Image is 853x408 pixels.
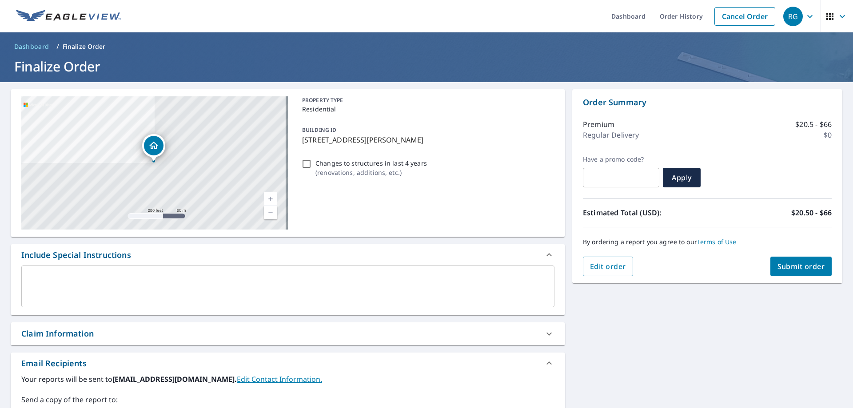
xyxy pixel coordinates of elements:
[21,328,94,340] div: Claim Information
[11,322,565,345] div: Claim Information
[583,238,832,246] p: By ordering a report you agree to our
[697,238,737,246] a: Terms of Use
[302,135,551,145] p: [STREET_ADDRESS][PERSON_NAME]
[11,57,842,75] h1: Finalize Order
[590,261,626,271] span: Edit order
[11,353,565,374] div: Email Recipients
[777,261,825,271] span: Submit order
[302,96,551,104] p: PROPERTY TYPE
[142,134,165,162] div: Dropped pin, building 1, Residential property, 7320 W Villa Theresa Dr Glendale, AZ 85308
[21,374,554,384] label: Your reports will be sent to
[56,41,59,52] li: /
[583,257,633,276] button: Edit order
[583,130,639,140] p: Regular Delivery
[583,119,614,130] p: Premium
[11,40,842,54] nav: breadcrumb
[237,374,322,384] a: EditContactInfo
[315,168,427,177] p: ( renovations, additions, etc. )
[11,40,53,54] a: Dashboard
[11,244,565,265] div: Include Special Instructions
[583,96,832,108] p: Order Summary
[714,7,775,26] a: Cancel Order
[63,42,106,51] p: Finalize Order
[302,126,336,134] p: BUILDING ID
[302,104,551,114] p: Residential
[663,168,701,187] button: Apply
[791,207,832,218] p: $20.50 - $66
[583,155,659,163] label: Have a promo code?
[21,249,131,261] div: Include Special Instructions
[21,394,554,405] label: Send a copy of the report to:
[583,207,707,218] p: Estimated Total (USD):
[21,357,87,369] div: Email Recipients
[16,10,121,23] img: EV Logo
[670,173,694,182] span: Apply
[14,42,49,51] span: Dashboard
[112,374,237,384] b: [EMAIL_ADDRESS][DOMAIN_NAME].
[770,257,832,276] button: Submit order
[795,119,832,130] p: $20.5 - $66
[824,130,832,140] p: $0
[783,7,803,26] div: RG
[264,192,277,206] a: Current Level 17, Zoom In
[315,158,427,168] p: Changes to structures in last 4 years
[264,206,277,219] a: Current Level 17, Zoom Out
